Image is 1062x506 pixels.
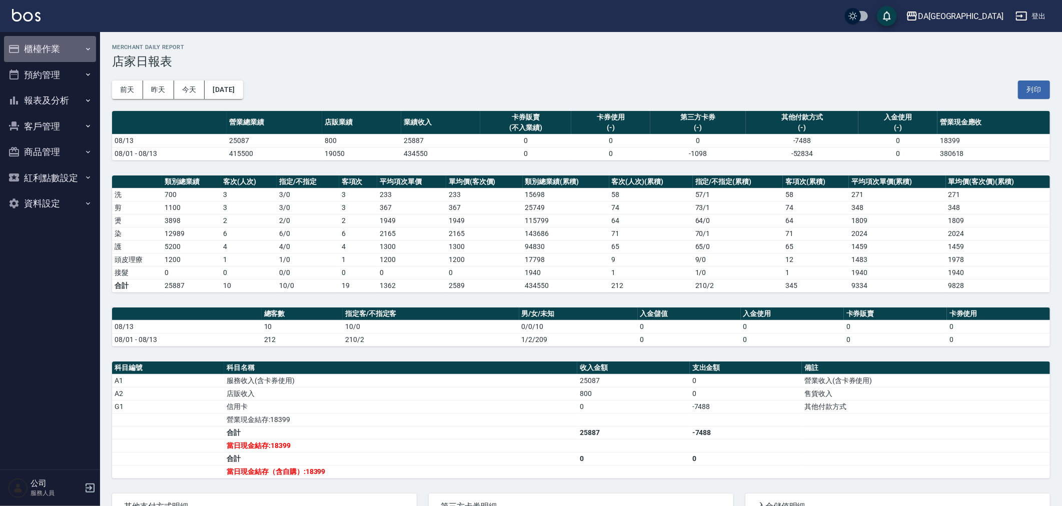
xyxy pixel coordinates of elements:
[4,87,96,113] button: 報表及分析
[523,227,609,240] td: 143686
[227,111,322,134] th: 營業總業績
[162,279,221,292] td: 25887
[277,188,339,201] td: 3 / 0
[339,175,377,188] th: 客項次
[844,307,947,320] th: 卡券販賣
[377,240,446,253] td: 1300
[861,122,935,133] div: (-)
[112,111,1050,160] table: a dense table
[224,374,577,387] td: 服務收入(含卡券使用)
[277,253,339,266] td: 1 / 0
[227,147,322,160] td: 415500
[446,240,523,253] td: 1300
[577,452,689,465] td: 0
[783,188,849,201] td: 58
[946,279,1050,292] td: 9828
[523,201,609,214] td: 25749
[849,227,946,240] td: 2024
[162,175,221,188] th: 類別總業績
[277,240,339,253] td: 4 / 0
[748,122,856,133] div: (-)
[112,240,162,253] td: 護
[609,201,693,214] td: 74
[849,214,946,227] td: 1809
[693,240,783,253] td: 65 / 0
[783,175,849,188] th: 客項次(累積)
[577,361,689,374] th: 收入金額
[205,80,243,99] button: [DATE]
[1011,7,1050,25] button: 登出
[690,452,802,465] td: 0
[947,307,1050,320] th: 卡券使用
[112,374,224,387] td: A1
[12,9,41,21] img: Logo
[849,253,946,266] td: 1483
[112,201,162,214] td: 剪
[918,10,1003,22] div: DA[GEOGRAPHIC_DATA]
[162,240,221,253] td: 5200
[946,266,1050,279] td: 1940
[112,307,1050,346] table: a dense table
[112,54,1050,68] h3: 店家日報表
[523,279,609,292] td: 434550
[221,266,277,279] td: 0
[693,175,783,188] th: 指定/不指定(累積)
[783,279,849,292] td: 345
[162,201,221,214] td: 1100
[262,333,343,346] td: 212
[277,201,339,214] td: 3 / 0
[339,227,377,240] td: 6
[339,279,377,292] td: 19
[277,227,339,240] td: 6 / 0
[112,253,162,266] td: 頭皮理療
[221,227,277,240] td: 6
[693,253,783,266] td: 9 / 0
[638,307,741,320] th: 入金儲值
[690,426,802,439] td: -7488
[112,400,224,413] td: G1
[519,333,638,346] td: 1/2/209
[877,6,897,26] button: save
[377,188,446,201] td: 233
[693,227,783,240] td: 70 / 1
[446,279,523,292] td: 2589
[577,374,689,387] td: 25087
[858,134,937,147] td: 0
[112,147,227,160] td: 08/01 - 08/13
[343,333,519,346] td: 210/2
[946,214,1050,227] td: 1809
[802,361,1050,374] th: 備註
[31,478,82,488] h5: 公司
[609,175,693,188] th: 客次(人次)(累積)
[112,175,1050,292] table: a dense table
[322,134,401,147] td: 800
[741,320,844,333] td: 0
[480,147,571,160] td: 0
[112,266,162,279] td: 接髮
[339,214,377,227] td: 2
[4,113,96,139] button: 客戶管理
[446,188,523,201] td: 233
[162,266,221,279] td: 0
[112,361,1050,478] table: a dense table
[401,134,480,147] td: 25887
[277,266,339,279] td: 0 / 0
[653,122,743,133] div: (-)
[224,413,577,426] td: 營業現金結存:18399
[946,201,1050,214] td: 348
[339,253,377,266] td: 1
[690,387,802,400] td: 0
[112,188,162,201] td: 洗
[112,80,143,99] button: 前天
[322,147,401,160] td: 19050
[339,266,377,279] td: 0
[1018,80,1050,99] button: 列印
[446,253,523,266] td: 1200
[650,147,746,160] td: -1098
[224,439,577,452] td: 當日現金結存:18399
[112,320,262,333] td: 08/13
[480,134,571,147] td: 0
[277,175,339,188] th: 指定/不指定
[4,62,96,88] button: 預約管理
[523,253,609,266] td: 17798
